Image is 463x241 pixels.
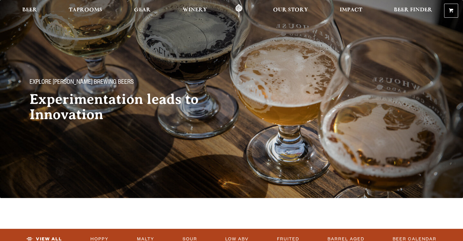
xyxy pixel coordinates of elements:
span: Taprooms [69,8,102,12]
a: Odell Home [227,4,250,18]
span: Winery [183,8,207,12]
span: Gear [134,8,151,12]
span: Explore [PERSON_NAME] Brewing Beers [30,79,134,87]
a: Winery [179,4,211,18]
span: Our Story [273,8,308,12]
a: Beer Finder [390,4,436,18]
a: Impact [336,4,366,18]
span: Impact [340,8,362,12]
span: Beer [22,8,37,12]
span: Beer Finder [394,8,432,12]
a: Our Story [269,4,312,18]
a: Taprooms [65,4,106,18]
a: Beer [18,4,41,18]
h2: Experimentation leads to Innovation [30,92,219,122]
a: Gear [130,4,155,18]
